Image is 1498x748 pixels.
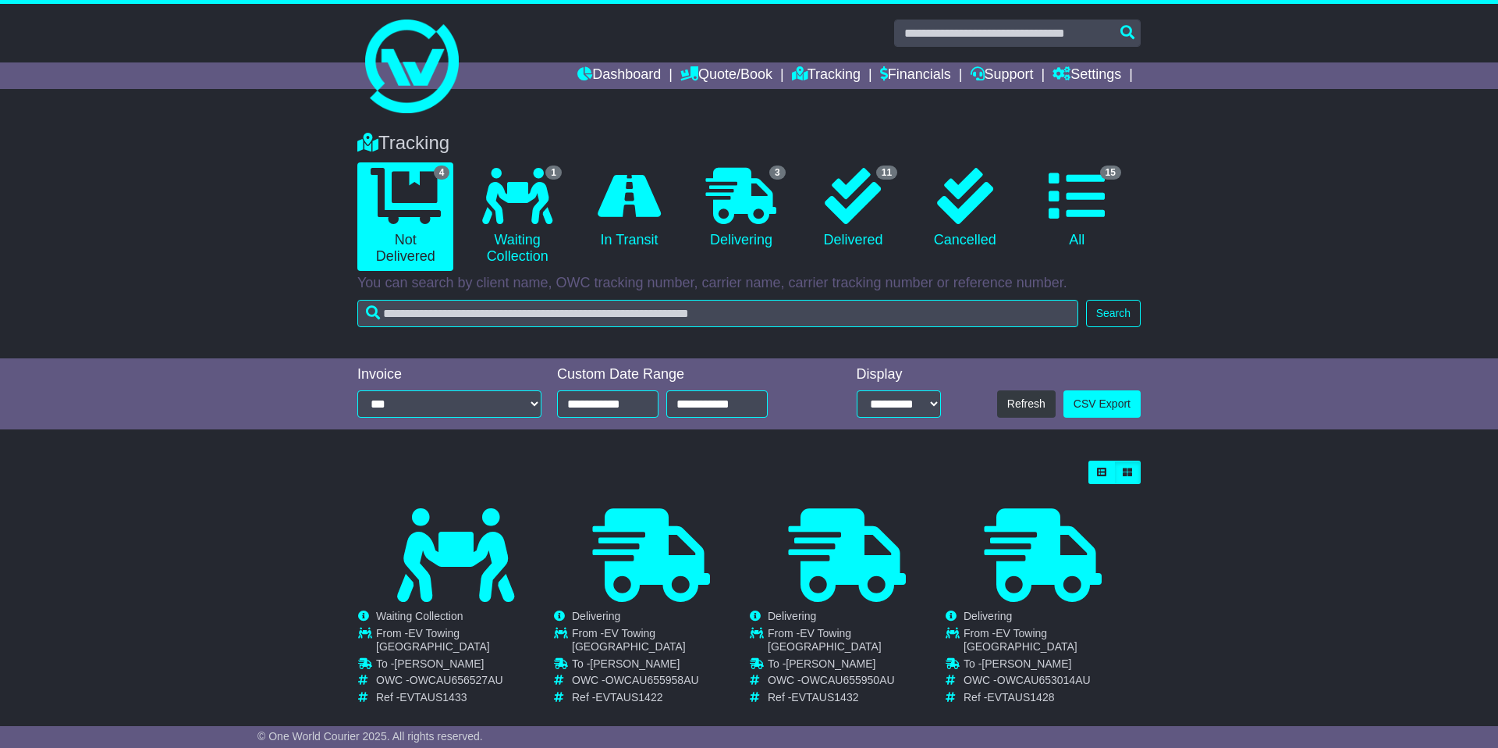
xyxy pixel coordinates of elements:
[1029,162,1125,255] a: 15 All
[376,691,552,704] td: Ref -
[376,657,552,675] td: To -
[997,674,1091,686] span: OWCAU653014AU
[791,691,858,703] span: EVTAUS1432
[964,657,1140,675] td: To -
[769,166,786,180] span: 3
[572,627,686,653] span: EV Towing [GEOGRAPHIC_DATA]
[768,627,882,653] span: EV Towing [GEOGRAPHIC_DATA]
[1053,62,1121,89] a: Settings
[572,674,748,691] td: OWC -
[971,62,1034,89] a: Support
[768,691,944,704] td: Ref -
[350,132,1148,155] div: Tracking
[376,627,490,653] span: EV Towing [GEOGRAPHIC_DATA]
[376,610,463,622] span: Waiting Collection
[876,166,897,180] span: 11
[595,691,662,703] span: EVTAUS1422
[376,627,552,657] td: From -
[964,627,1140,657] td: From -
[768,657,944,675] td: To -
[357,366,541,383] div: Invoice
[469,162,565,271] a: 1 Waiting Collection
[801,674,895,686] span: OWCAU655950AU
[257,730,483,743] span: © One World Courier 2025. All rights reserved.
[964,627,1077,653] span: EV Towing [GEOGRAPHIC_DATA]
[590,657,680,670] span: [PERSON_NAME]
[1063,390,1141,418] a: CSV Export
[805,162,901,255] a: 11 Delivered
[376,674,552,691] td: OWC -
[964,610,1012,622] span: Delivering
[917,162,1013,255] a: Cancelled
[394,657,484,670] span: [PERSON_NAME]
[357,275,1141,292] p: You can search by client name, OWC tracking number, carrier name, carrier tracking number or refe...
[987,691,1054,703] span: EVTAUS1428
[768,627,944,657] td: From -
[982,657,1071,670] span: [PERSON_NAME]
[792,62,861,89] a: Tracking
[857,366,941,383] div: Display
[768,610,816,622] span: Delivering
[434,166,450,180] span: 4
[577,62,661,89] a: Dashboard
[1086,300,1141,327] button: Search
[581,162,677,255] a: In Transit
[964,674,1140,691] td: OWC -
[557,366,808,383] div: Custom Date Range
[693,162,789,255] a: 3 Delivering
[964,691,1140,704] td: Ref -
[880,62,951,89] a: Financials
[768,674,944,691] td: OWC -
[572,610,620,622] span: Delivering
[1100,166,1121,180] span: 15
[399,691,467,703] span: EVTAUS1433
[605,674,699,686] span: OWCAU655958AU
[410,674,503,686] span: OWCAU656527AU
[545,166,562,180] span: 1
[786,657,875,670] span: [PERSON_NAME]
[572,657,748,675] td: To -
[572,691,748,704] td: Ref -
[357,162,453,271] a: 4 Not Delivered
[680,62,772,89] a: Quote/Book
[572,627,748,657] td: From -
[997,390,1056,418] button: Refresh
